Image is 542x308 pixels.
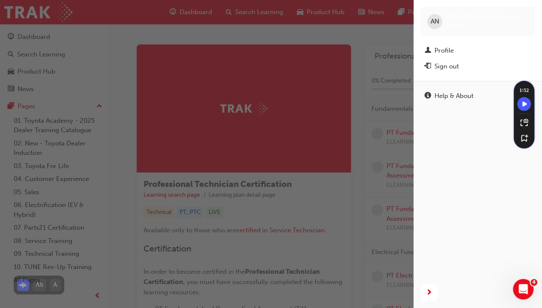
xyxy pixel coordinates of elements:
button: Sign out [420,59,535,74]
span: 657710 [446,22,465,29]
div: Help & About [434,91,473,101]
div: Profile [434,46,454,56]
span: AN [431,17,439,27]
span: 4 [530,279,537,286]
a: Profile [420,43,535,59]
span: [PERSON_NAME] Nuevo [446,14,518,21]
a: Help & About [420,88,535,104]
span: info-icon [425,92,431,100]
span: exit-icon [425,63,431,71]
div: Sign out [434,62,459,71]
span: next-icon [426,287,432,298]
iframe: Intercom live chat [513,279,533,299]
span: man-icon [425,47,431,55]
